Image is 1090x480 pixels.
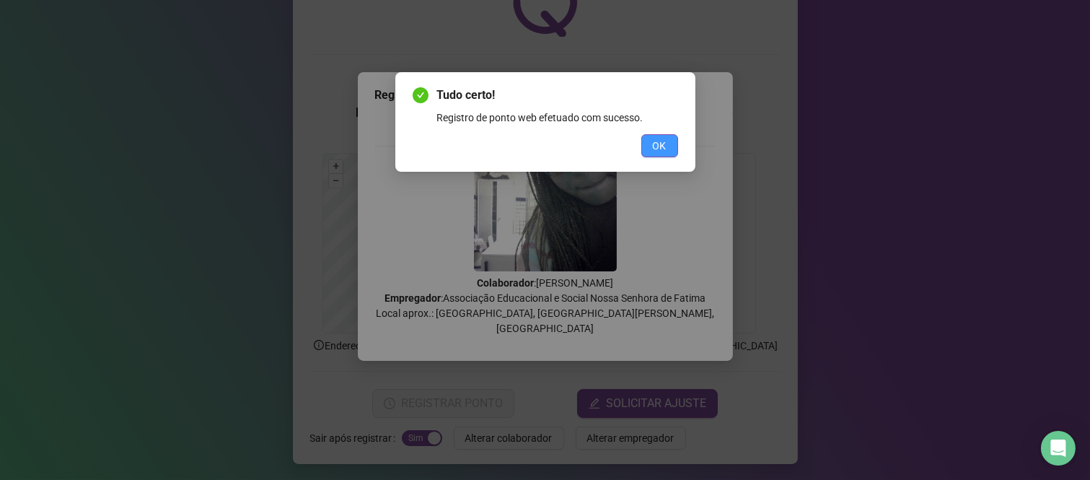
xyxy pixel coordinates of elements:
div: Open Intercom Messenger [1041,431,1076,466]
span: Tudo certo! [437,87,678,104]
div: Registro de ponto web efetuado com sucesso. [437,110,678,126]
button: OK [641,134,678,157]
span: OK [653,138,667,154]
span: check-circle [413,87,428,103]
